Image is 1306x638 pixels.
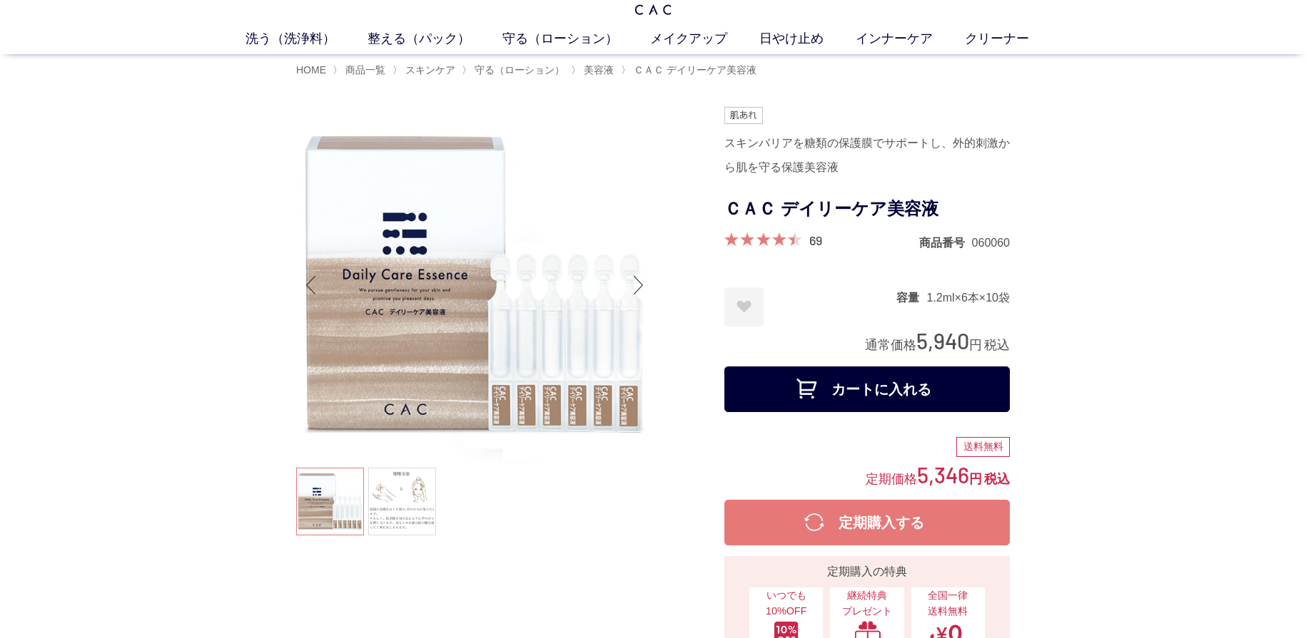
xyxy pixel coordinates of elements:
a: インナーケア [856,29,965,48]
span: スキンケア [405,64,455,76]
h1: ＣＡＣ デイリーケア美容液 [724,193,1010,225]
a: クリーナー [965,29,1061,48]
span: 守る（ローション） [475,64,565,76]
a: お気に入りに登録する [724,287,764,326]
a: HOME [296,64,326,76]
div: スキンバリアを糖類の保護膜でサポートし、外的刺激から肌を守る保護美容液 [724,131,1010,180]
a: 守る（ローション） [472,64,565,76]
span: 通常価格 [865,338,916,352]
a: 商品一覧 [343,64,385,76]
div: Previous slide [296,257,325,314]
button: カートに入れる [724,366,1010,412]
div: 送料無料 [956,437,1010,457]
div: Next slide [624,257,653,314]
img: ＣＡＣ デイリーケア美容液 [296,107,653,463]
dd: 1.2ml×6本×10袋 [926,290,1010,305]
span: ＣＡＣ デイリーケア美容液 [634,64,756,76]
a: 整える（パック） [368,29,502,48]
a: 洗う（洗浄料） [245,29,368,48]
dt: 容量 [896,290,926,305]
div: 定期購入の特典 [730,563,1004,580]
span: 円 [969,472,982,486]
a: 69 [809,232,822,248]
a: ＣＡＣ デイリーケア美容液 [631,64,756,76]
li: 〉 [462,63,568,77]
dd: 060060 [972,235,1010,250]
li: 〉 [333,63,389,77]
a: 美容液 [581,64,614,76]
img: 肌あれ [724,107,763,124]
a: メイクアップ [650,29,759,48]
span: 円 [969,338,982,352]
button: 定期購入する [724,500,1010,545]
li: 〉 [621,63,760,77]
span: 税込 [984,472,1010,486]
a: スキンケア [403,64,455,76]
span: 継続特典 プレゼント [837,588,896,619]
span: 商品一覧 [345,64,385,76]
span: 税込 [984,338,1010,352]
li: 〉 [571,63,617,77]
a: 守る（ローション） [502,29,650,48]
span: 5,940 [916,327,969,354]
a: 日やけ止め [759,29,856,48]
span: いつでも10%OFF [756,588,816,619]
span: 全国一律 送料無料 [918,588,978,619]
span: 美容液 [584,64,614,76]
li: 〉 [393,63,459,77]
dt: 商品番号 [919,235,972,250]
span: 定期価格 [866,470,917,486]
span: 5,346 [917,461,969,488]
